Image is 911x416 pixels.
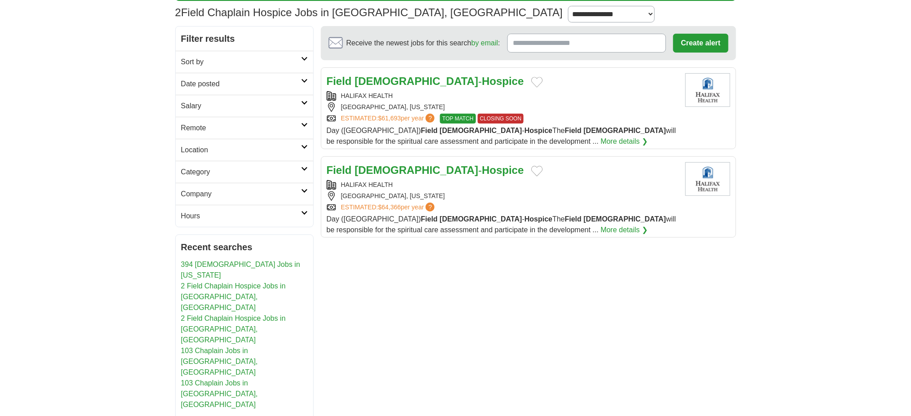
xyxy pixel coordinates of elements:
[181,347,258,376] a: 103 Chaplain Jobs in [GEOGRAPHIC_DATA], [GEOGRAPHIC_DATA]
[181,211,301,221] h2: Hours
[378,115,401,122] span: $61,693
[531,166,543,177] button: Add to favorite jobs
[181,101,301,111] h2: Salary
[347,38,500,49] span: Receive the newest jobs for this search :
[327,164,352,176] strong: Field
[440,114,475,124] span: TOP MATCH
[524,127,552,134] strong: Hospice
[584,127,666,134] strong: [DEMOGRAPHIC_DATA]
[327,75,524,87] a: Field [DEMOGRAPHIC_DATA]-Hospice
[378,204,401,211] span: $64,366
[176,73,313,95] a: Date posted
[565,215,582,223] strong: Field
[181,167,301,177] h2: Category
[426,203,435,212] span: ?
[327,75,352,87] strong: Field
[673,34,728,53] button: Create alert
[176,117,313,139] a: Remote
[478,114,524,124] span: CLOSING SOON
[181,261,300,279] a: 394 [DEMOGRAPHIC_DATA] Jobs in [US_STATE]
[685,73,730,107] img: Halifax Health logo
[181,145,301,155] h2: Location
[327,102,678,112] div: [GEOGRAPHIC_DATA], [US_STATE]
[440,215,522,223] strong: [DEMOGRAPHIC_DATA]
[181,123,301,133] h2: Remote
[531,77,543,88] button: Add to favorite jobs
[327,191,678,201] div: [GEOGRAPHIC_DATA], [US_STATE]
[181,379,258,408] a: 103 Chaplain Jobs in [GEOGRAPHIC_DATA], [GEOGRAPHIC_DATA]
[181,57,301,67] h2: Sort by
[426,114,435,123] span: ?
[341,114,437,124] a: ESTIMATED:$61,693per year?
[176,95,313,117] a: Salary
[341,92,393,99] a: HALIFAX HEALTH
[175,4,181,21] span: 2
[341,203,437,212] a: ESTIMATED:$64,366per year?
[341,181,393,188] a: HALIFAX HEALTH
[327,127,676,145] span: Day ([GEOGRAPHIC_DATA]) - The will be responsible for the spiritual care assessment and participa...
[176,183,313,205] a: Company
[440,127,522,134] strong: [DEMOGRAPHIC_DATA]
[355,164,478,176] strong: [DEMOGRAPHIC_DATA]
[482,75,524,87] strong: Hospice
[524,215,552,223] strong: Hospice
[327,215,676,234] span: Day ([GEOGRAPHIC_DATA]) - The will be responsible for the spiritual care assessment and participa...
[601,225,648,235] a: More details ❯
[176,51,313,73] a: Sort by
[181,314,286,344] a: 2 Field Chaplain Hospice Jobs in [GEOGRAPHIC_DATA], [GEOGRAPHIC_DATA]
[176,205,313,227] a: Hours
[181,240,308,254] h2: Recent searches
[482,164,524,176] strong: Hospice
[471,39,498,47] a: by email
[565,127,582,134] strong: Field
[327,164,524,176] a: Field [DEMOGRAPHIC_DATA]-Hospice
[176,161,313,183] a: Category
[421,127,438,134] strong: Field
[181,79,301,89] h2: Date posted
[176,139,313,161] a: Location
[175,6,563,18] h1: Field Chaplain Hospice Jobs in [GEOGRAPHIC_DATA], [GEOGRAPHIC_DATA]
[421,215,438,223] strong: Field
[584,215,666,223] strong: [DEMOGRAPHIC_DATA]
[601,136,648,147] a: More details ❯
[181,189,301,199] h2: Company
[181,282,286,311] a: 2 Field Chaplain Hospice Jobs in [GEOGRAPHIC_DATA], [GEOGRAPHIC_DATA]
[685,162,730,196] img: Halifax Health logo
[355,75,478,87] strong: [DEMOGRAPHIC_DATA]
[176,27,313,51] h2: Filter results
